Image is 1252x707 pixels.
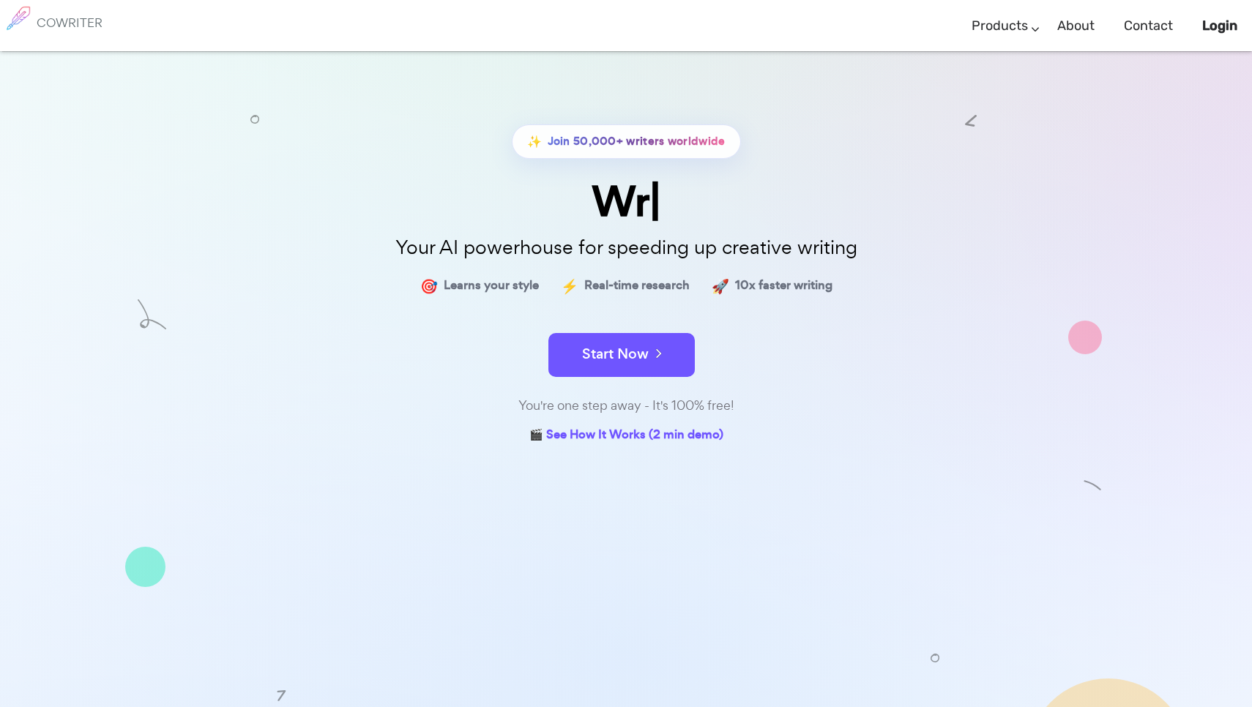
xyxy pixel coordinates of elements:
span: 🚀 [712,275,729,296]
h6: COWRITER [37,16,103,29]
a: Products [972,4,1028,48]
div: Wr [260,181,992,222]
img: shape [1084,476,1102,495]
a: About [1057,4,1095,48]
a: Login [1202,4,1237,48]
span: 10x faster writing [735,275,832,296]
span: Real-time research [584,275,690,296]
span: ✨ [527,131,542,152]
img: shape [275,689,288,702]
span: Join 50,000+ writers worldwide [548,131,726,152]
b: Login [1202,18,1237,34]
span: Learns your style [444,275,539,296]
span: ⚡ [561,275,578,296]
a: Contact [1124,4,1173,48]
img: shape [138,299,166,329]
img: shape [125,547,165,587]
a: 🎬 See How It Works (2 min demo) [529,424,723,447]
button: Start Now [548,333,695,377]
img: shape [250,115,259,124]
span: 🎯 [420,275,438,296]
img: shape [931,653,939,662]
img: shape [1068,321,1102,354]
div: You're one step away - It's 100% free! [260,395,992,416]
p: Your AI powerhouse for speeding up creative writing [260,232,992,263]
